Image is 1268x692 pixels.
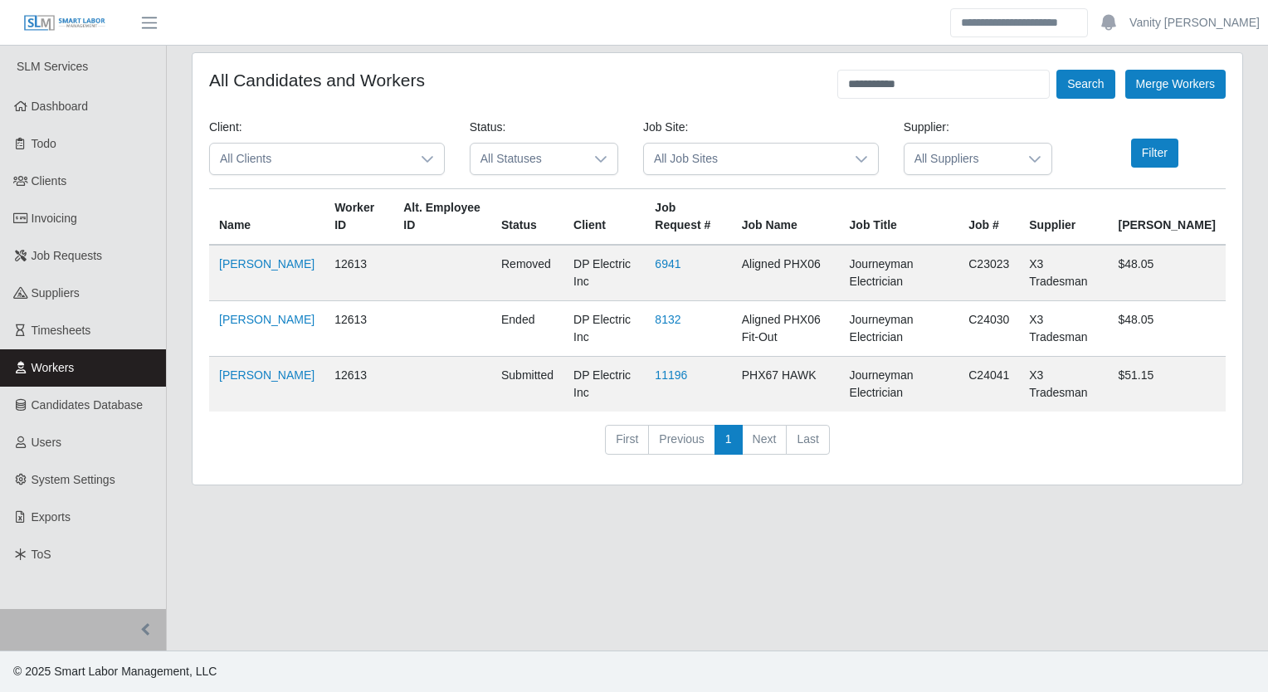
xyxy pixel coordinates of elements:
span: Clients [32,174,67,188]
a: [PERSON_NAME] [219,257,315,270]
td: C24030 [958,301,1019,357]
th: Alt. Employee ID [393,189,491,246]
th: Client [563,189,645,246]
th: Worker ID [324,189,393,246]
th: Status [491,189,563,246]
td: $48.05 [1109,301,1227,357]
span: Todo [32,137,56,150]
span: SLM Services [17,60,88,73]
td: ended [491,301,563,357]
button: Merge Workers [1125,70,1226,99]
label: Supplier: [904,119,949,136]
span: Workers [32,361,75,374]
span: ToS [32,548,51,561]
img: SLM Logo [23,14,106,32]
td: C23023 [958,245,1019,301]
td: Journeyman Electrician [840,245,959,301]
button: Filter [1131,139,1178,168]
span: Suppliers [32,286,80,300]
td: 12613 [324,245,393,301]
label: Status: [470,119,506,136]
span: Dashboard [32,100,89,113]
a: 8132 [655,313,680,326]
td: X3 Tradesman [1019,245,1108,301]
td: removed [491,245,563,301]
td: $48.05 [1109,245,1227,301]
th: [PERSON_NAME] [1109,189,1227,246]
span: All Statuses [471,144,584,174]
h4: All Candidates and Workers [209,70,425,90]
a: 1 [714,425,743,455]
td: DP Electric Inc [563,245,645,301]
td: Aligned PHX06 Fit-Out [732,301,840,357]
th: Job Title [840,189,959,246]
span: All Job Sites [644,144,845,174]
button: Search [1056,70,1114,99]
td: Journeyman Electrician [840,301,959,357]
a: 6941 [655,257,680,270]
td: 12613 [324,301,393,357]
td: X3 Tradesman [1019,357,1108,412]
td: $51.15 [1109,357,1227,412]
input: Search [950,8,1088,37]
span: Timesheets [32,324,91,337]
td: C24041 [958,357,1019,412]
th: Job Request # [645,189,731,246]
span: Users [32,436,62,449]
th: Job # [958,189,1019,246]
nav: pagination [209,425,1226,468]
span: Exports [32,510,71,524]
a: [PERSON_NAME] [219,313,315,326]
td: DP Electric Inc [563,357,645,412]
td: submitted [491,357,563,412]
label: Job Site: [643,119,688,136]
span: Candidates Database [32,398,144,412]
span: System Settings [32,473,115,486]
span: Job Requests [32,249,103,262]
span: © 2025 Smart Labor Management, LLC [13,665,217,678]
td: PHX67 HAWK [732,357,840,412]
td: Journeyman Electrician [840,357,959,412]
th: Job Name [732,189,840,246]
span: All Suppliers [905,144,1018,174]
a: Vanity [PERSON_NAME] [1129,14,1260,32]
span: All Clients [210,144,411,174]
th: Supplier [1019,189,1108,246]
th: Name [209,189,324,246]
td: X3 Tradesman [1019,301,1108,357]
label: Client: [209,119,242,136]
span: Invoicing [32,212,77,225]
a: [PERSON_NAME] [219,368,315,382]
a: 11196 [655,368,687,382]
td: DP Electric Inc [563,301,645,357]
td: Aligned PHX06 [732,245,840,301]
td: 12613 [324,357,393,412]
